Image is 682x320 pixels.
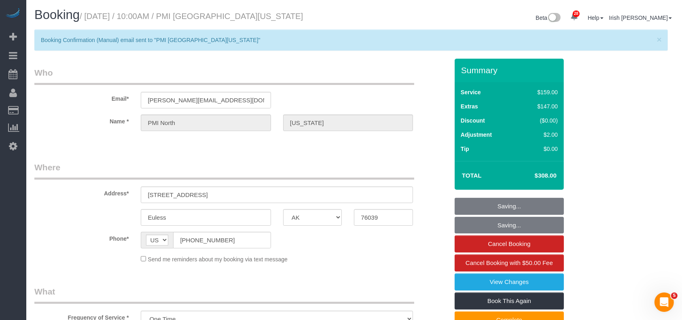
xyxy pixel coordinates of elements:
input: Phone* [173,232,271,248]
img: Automaid Logo [5,8,21,19]
h4: $308.00 [510,172,557,179]
div: $159.00 [520,88,558,96]
strong: Total [462,172,482,179]
img: New interface [547,13,561,23]
a: Book This Again [455,292,564,309]
span: × [657,35,662,44]
legend: Where [34,161,414,180]
span: Cancel Booking with $50.00 Fee [466,259,553,266]
legend: Who [34,67,414,85]
label: Adjustment [461,131,492,139]
p: Booking Confirmation (Manual) email sent to "PMI [GEOGRAPHIC_DATA][US_STATE]" [41,36,653,44]
a: 28 [566,8,582,26]
input: Zip Code* [354,209,413,226]
div: ($0.00) [520,117,558,125]
a: View Changes [455,273,564,290]
span: Booking [34,8,80,22]
label: Email* [28,92,135,103]
button: Close [657,35,662,44]
small: / [DATE] / 10:00AM / PMI [GEOGRAPHIC_DATA][US_STATE] [80,12,303,21]
a: Irish [PERSON_NAME] [609,15,672,21]
span: 28 [573,11,580,17]
h3: Summary [461,66,560,75]
label: Tip [461,145,469,153]
span: Send me reminders about my booking via text message [148,256,288,263]
input: Email* [141,92,271,108]
label: Extras [461,102,478,110]
input: First Name* [141,114,271,131]
a: Help [588,15,604,21]
label: Address* [28,186,135,197]
a: Cancel Booking [455,235,564,252]
label: Name * [28,114,135,125]
span: 5 [671,292,678,299]
legend: What [34,286,414,304]
div: $0.00 [520,145,558,153]
input: Last Name* [283,114,413,131]
label: Discount [461,117,485,125]
label: Service [461,88,481,96]
iframe: Intercom live chat [654,292,674,312]
a: Cancel Booking with $50.00 Fee [455,254,564,271]
a: Beta [536,15,561,21]
label: Phone* [28,232,135,243]
div: $147.00 [520,102,558,110]
div: $2.00 [520,131,558,139]
input: City* [141,209,271,226]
